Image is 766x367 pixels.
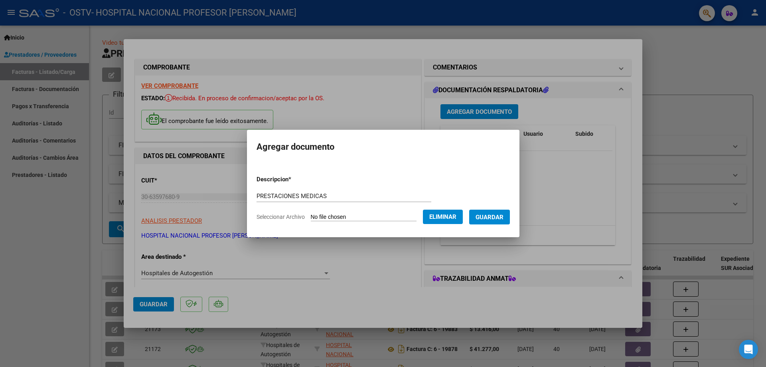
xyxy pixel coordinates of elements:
[469,210,510,224] button: Guardar
[257,139,510,155] h2: Agregar documento
[257,175,333,184] p: Descripcion
[476,214,503,221] span: Guardar
[423,210,463,224] button: Eliminar
[257,214,305,220] span: Seleccionar Archivo
[429,213,456,220] span: Eliminar
[739,340,758,359] div: Open Intercom Messenger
